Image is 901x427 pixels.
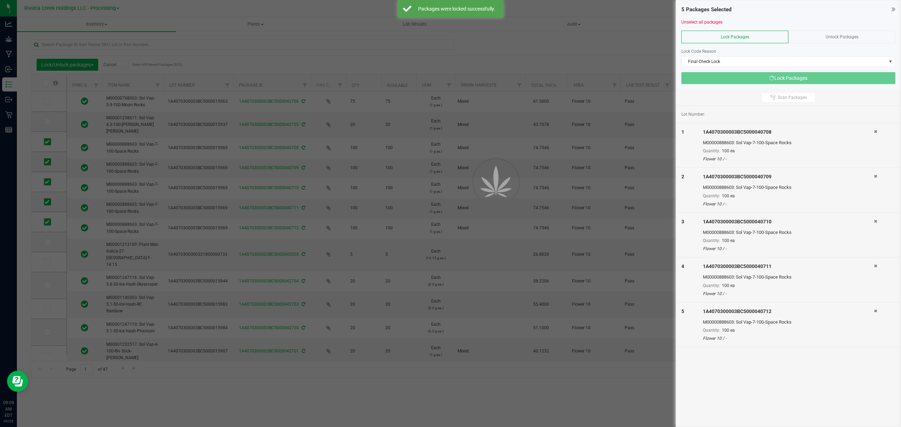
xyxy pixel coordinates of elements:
[703,274,874,281] div: M00000888603: Sol Vap-7-100-Space Rocks
[681,49,716,54] span: Lock Code Reason
[703,184,874,191] div: M00000888603: Sol Vap-7-100-Space Rocks
[681,308,684,314] span: 5
[681,72,895,84] button: Lock Packages
[722,328,735,333] span: 100 ea
[703,328,720,333] span: Quantity:
[703,128,874,136] div: 1A4070300003BC5000040708
[703,335,874,342] div: Flower 10 / -
[415,5,498,12] div: Packages were locked successfully.
[722,283,735,288] span: 100 ea
[681,174,684,179] span: 2
[681,111,705,117] span: Lot Number:
[703,139,874,146] div: M00000888603: Sol Vap-7-100-Space Rocks
[703,308,874,315] div: 1A4070300003BC5000040712
[703,193,720,198] span: Quantity:
[703,238,720,243] span: Quantity:
[703,263,874,270] div: 1A4070300003BC5000040711
[681,263,684,269] span: 4
[703,319,874,326] div: M00000888603: Sol Vap-7-100-Space Rocks
[721,34,749,39] span: Lock Packages
[681,20,723,25] a: Unselect all packages
[703,218,874,225] div: 1A4070300003BC5000040710
[778,95,807,100] span: Scan Packages
[681,219,684,224] span: 3
[703,148,720,153] span: Quantity:
[761,92,816,103] button: Scan Packages
[703,173,874,180] div: 1A4070300003BC5000040709
[682,57,886,66] span: Final Check Lock
[722,148,735,153] span: 100 ea
[722,238,735,243] span: 100 ea
[703,246,874,252] div: Flower 10 / -
[7,371,28,392] iframe: Resource center
[703,229,874,236] div: M00000888603: Sol Vap-7-100-Space Rocks
[703,201,874,207] div: Flower 10 / -
[703,291,874,297] div: Flower 10 / -
[681,129,684,135] span: 1
[703,156,874,162] div: Flower 10 / -
[703,283,720,288] span: Quantity:
[826,34,858,39] span: Unlock Packages
[722,193,735,198] span: 100 ea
